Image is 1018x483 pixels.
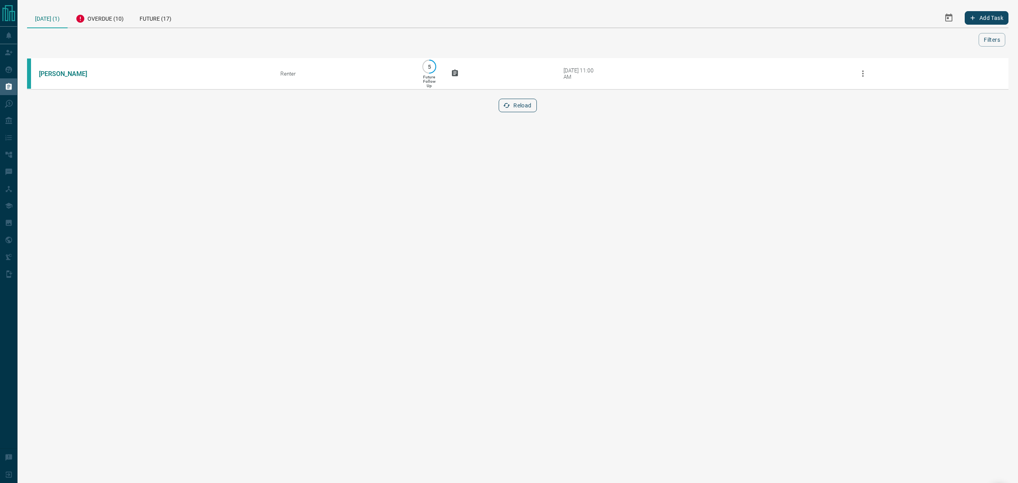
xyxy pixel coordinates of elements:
div: Future (17) [132,8,179,27]
button: Filters [979,33,1005,47]
p: 5 [426,64,432,70]
div: [DATE] 11:00 AM [563,67,597,80]
button: Select Date Range [939,8,958,27]
p: Future Follow Up [423,75,435,88]
a: [PERSON_NAME] [39,70,99,78]
div: Overdue (10) [68,8,132,27]
div: Renter [280,70,407,77]
div: [DATE] (1) [27,8,68,28]
button: Add Task [965,11,1008,25]
div: condos.ca [27,58,31,89]
button: Reload [499,99,536,112]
